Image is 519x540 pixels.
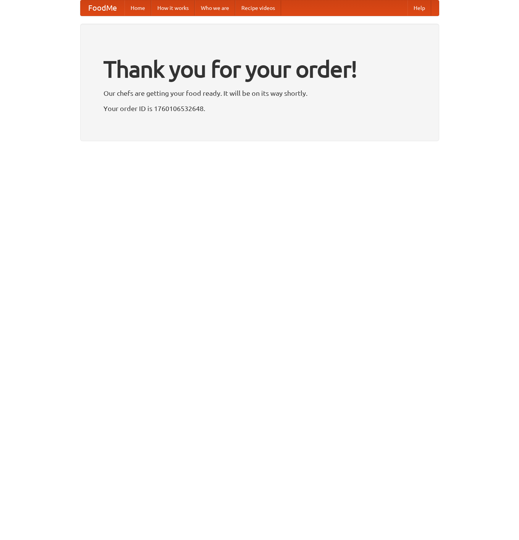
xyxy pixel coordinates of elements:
a: Home [124,0,151,16]
a: How it works [151,0,195,16]
p: Our chefs are getting your food ready. It will be on its way shortly. [103,87,416,99]
p: Your order ID is 1760106532648. [103,103,416,114]
a: Help [407,0,431,16]
h1: Thank you for your order! [103,51,416,87]
a: Recipe videos [235,0,281,16]
a: Who we are [195,0,235,16]
a: FoodMe [81,0,124,16]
